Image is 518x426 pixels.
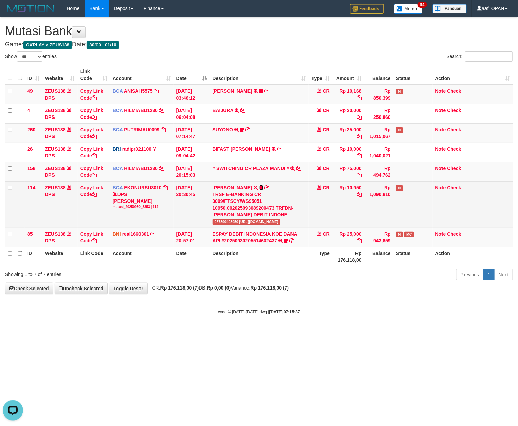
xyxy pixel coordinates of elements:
[210,247,309,266] th: Description
[174,181,210,228] td: [DATE] 20:30:45
[174,162,210,181] td: [DATE] 20:15:03
[433,247,513,266] th: Action
[435,185,446,190] a: Note
[45,185,66,190] a: ZEUS138
[332,123,364,143] td: Rp 25,000
[42,228,78,247] td: DPS
[25,247,42,266] th: ID
[174,247,210,266] th: Date
[364,143,393,162] td: Rp 1,040,021
[435,88,446,94] a: Note
[357,95,362,101] a: Copy Rp 10,168 to clipboard
[80,146,103,158] a: Copy Link Code
[113,191,171,209] div: DPS [PERSON_NAME]
[5,51,57,62] label: Show entries
[394,4,423,14] img: Button%20Memo.svg
[45,127,66,132] a: ZEUS138
[80,185,103,197] a: Copy Link Code
[5,283,53,294] a: Check Selected
[465,51,513,62] input: Search:
[124,108,158,113] a: HILMIABD1230
[213,231,297,243] a: ESPAY DEBIT INDONESIA KOE DANA API #20250930205514602437
[396,185,403,191] span: Has Note
[210,65,309,85] th: Description: activate to sort column ascending
[278,146,282,152] a: Copy BIFAST ERIKA S PAUN to clipboard
[213,108,234,113] a: BAIJURA
[269,310,300,314] strong: [DATE] 07:15:37
[42,247,78,266] th: Website
[159,166,164,171] a: Copy HILMIABD1230 to clipboard
[332,181,364,228] td: Rp 10,950
[364,162,393,181] td: Rp 494,762
[207,285,231,291] strong: Rp 0,00 (0)
[174,85,210,104] td: [DATE] 03:46:12
[364,247,393,266] th: Balance
[447,108,461,113] a: Check
[332,162,364,181] td: Rp 75,000
[245,127,250,132] a: Copy SUYONO to clipboard
[435,231,446,237] a: Note
[80,231,103,243] a: Copy Link Code
[433,65,513,85] th: Action: activate to sort column ascending
[124,185,162,190] a: EKONURSU3010
[404,232,414,237] span: Manually Checked by: aafyoona
[122,146,151,152] a: radipr021100
[174,228,210,247] td: [DATE] 20:57:01
[447,88,461,94] a: Check
[174,104,210,123] td: [DATE] 06:04:08
[3,3,23,23] button: Open LiveChat chat widget
[350,4,384,14] img: Feedback.jpg
[265,185,269,190] a: Copy AHMAD AGUSTI to clipboard
[332,228,364,247] td: Rp 25,000
[447,185,461,190] a: Check
[153,146,157,152] a: Copy radipr021100 to clipboard
[435,146,446,152] a: Note
[309,65,332,85] th: Type: activate to sort column ascending
[332,85,364,104] td: Rp 10,168
[396,89,403,94] span: Has Note
[42,123,78,143] td: DPS
[289,238,294,243] a: Copy ESPAY DEBIT INDONESIA KOE DANA API #20250930205514602437 to clipboard
[27,146,33,152] span: 26
[78,247,110,266] th: Link Code
[27,127,35,132] span: 260
[5,268,211,278] div: Showing 1 to 7 of 7 entries
[80,108,103,120] a: Copy Link Code
[364,85,393,104] td: Rp 850,399
[42,85,78,104] td: DPS
[332,143,364,162] td: Rp 10,000
[213,185,252,190] a: [PERSON_NAME]
[364,123,393,143] td: Rp 1,015,067
[357,192,362,197] a: Copy Rp 10,950 to clipboard
[218,310,300,314] small: code © [DATE]-[DATE] dwg |
[45,88,66,94] a: ZEUS138
[161,127,166,132] a: Copy PUTRIMAU0099 to clipboard
[213,127,233,132] a: SUYONO
[435,108,446,113] a: Note
[5,3,57,14] img: MOTION_logo.png
[393,65,433,85] th: Status
[297,166,301,171] a: Copy # SWITCHING CR PLAZA MANDI # to clipboard
[160,285,199,291] strong: Rp 176.118,00 (7)
[5,24,513,38] h1: Mutasi Bank
[27,166,35,171] span: 158
[323,88,330,94] span: CR
[213,146,271,152] a: BIFAST [PERSON_NAME]
[113,185,123,190] span: BCA
[124,127,160,132] a: PUTRIMAU0099
[113,231,121,237] span: BNI
[357,238,362,243] a: Copy Rp 25,000 to clipboard
[494,269,513,280] a: Next
[122,231,149,237] a: real1660301
[447,127,461,132] a: Check
[5,41,513,48] h4: Game: Date:
[110,65,174,85] th: Account: activate to sort column ascending
[174,143,210,162] td: [DATE] 09:04:42
[87,41,119,49] span: 30/09 - 01/10
[364,228,393,247] td: Rp 943,659
[23,41,72,49] span: OXPLAY > ZEUS138
[447,51,513,62] label: Search:
[27,88,33,94] span: 49
[357,172,362,178] a: Copy Rp 75,000 to clipboard
[124,88,153,94] a: ANISAH5575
